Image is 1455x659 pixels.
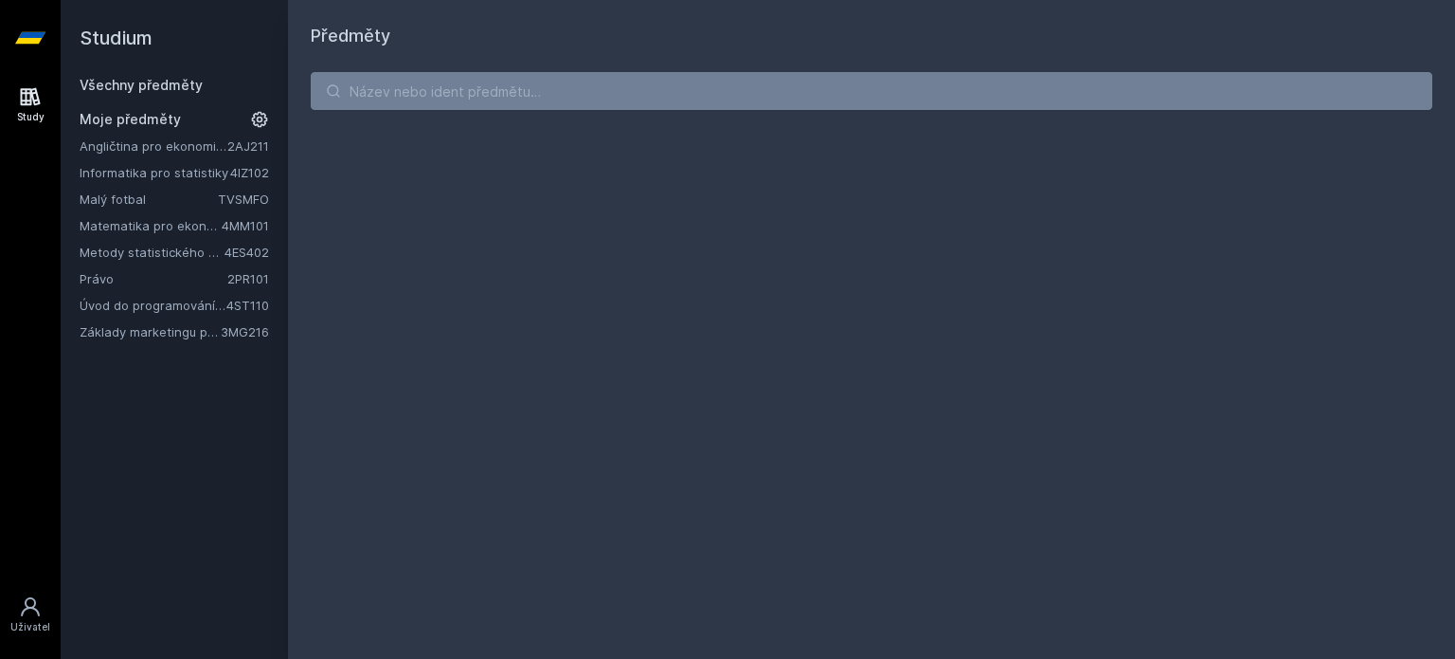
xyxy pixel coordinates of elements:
[227,138,269,154] a: 2AJ211
[80,322,221,341] a: Základy marketingu pro informatiky a statistiky
[80,163,230,182] a: Informatika pro statistiky
[4,586,57,644] a: Uživatel
[226,298,269,313] a: 4ST110
[80,216,222,235] a: Matematika pro ekonomy
[80,137,227,156] a: Angličtina pro ekonomická studia 1 (B2/C1)
[4,76,57,134] a: Study
[80,77,203,93] a: Všechny předměty
[80,110,181,129] span: Moje předměty
[225,245,269,260] a: 4ES402
[80,269,227,288] a: Právo
[218,192,269,207] a: TVSMFO
[80,296,226,315] a: Úvod do programování v R
[227,271,269,286] a: 2PR101
[80,190,218,209] a: Malý fotbal
[80,243,225,262] a: Metody statistického srovnávání
[311,23,1432,49] h1: Předměty
[17,110,45,124] div: Study
[10,620,50,634] div: Uživatel
[221,324,269,339] a: 3MG216
[230,165,269,180] a: 4IZ102
[311,72,1432,110] input: Název nebo ident předmětu…
[222,218,269,233] a: 4MM101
